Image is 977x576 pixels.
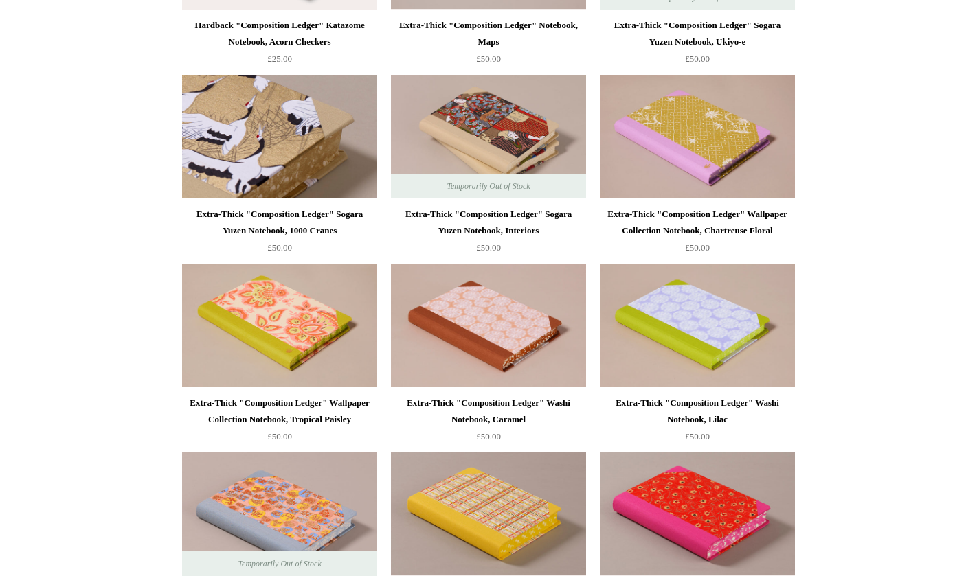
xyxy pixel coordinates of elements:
span: £50.00 [267,242,292,253]
div: Extra-Thick "Composition Ledger" Notebook, Maps [394,17,583,50]
span: £50.00 [476,242,501,253]
img: Extra-Thick "Composition Ledger" Chiyogami Notebook, Mid-Century Floral [600,452,795,576]
span: £50.00 [685,242,710,253]
span: £25.00 [267,54,292,64]
span: £50.00 [476,54,501,64]
a: Extra-Thick "Composition Ledger" Wallpaper Collection Notebook, Tropical Paisley £50.00 [182,395,377,451]
a: Hardback "Composition Ledger" Katazome Notebook, Acorn Checkers £25.00 [182,17,377,73]
a: Extra-Thick "Composition Ledger" Sogara Yuzen Notebook, 1000 Cranes Extra-Thick "Composition Ledg... [182,75,377,198]
img: Extra-Thick "Composition Ledger" Wallpaper Collection Notebook, Tropical Paisley [182,264,377,387]
a: Extra-Thick "Composition Ledger" Chiyogami Notebook, Yellow Tartan Extra-Thick "Composition Ledge... [391,452,586,576]
span: Temporarily Out of Stock [224,551,335,576]
div: Extra-Thick "Composition Ledger" Washi Notebook, Caramel [394,395,583,428]
span: Temporarily Out of Stock [433,174,543,198]
div: Extra-Thick "Composition Ledger" Washi Notebook, Lilac [603,395,791,428]
a: Extra-Thick "Composition Ledger" Wallpaper Collection Notebook, Chartreuse Floral Extra-Thick "Co... [600,75,795,198]
img: Extra-Thick "Composition Ledger" Chiyogami Notebook, 1960s Japan, Cornflower [182,452,377,576]
a: Extra-Thick "Composition Ledger" Sogara Yuzen Notebook, 1000 Cranes £50.00 [182,206,377,262]
a: Extra-Thick "Composition Ledger" Sogara Yuzen Notebook, Ukiyo-e £50.00 [600,17,795,73]
img: Extra-Thick "Composition Ledger" Washi Notebook, Caramel [391,264,586,387]
a: Extra-Thick "Composition Ledger" Washi Notebook, Lilac £50.00 [600,395,795,451]
span: £50.00 [267,431,292,441]
a: Extra-Thick "Composition Ledger" Sogara Yuzen Notebook, Interiors £50.00 [391,206,586,262]
div: Extra-Thick "Composition Ledger" Sogara Yuzen Notebook, 1000 Cranes [186,206,374,239]
div: Extra-Thick "Composition Ledger" Sogara Yuzen Notebook, Interiors [394,206,583,239]
span: £50.00 [685,54,710,64]
div: Hardback "Composition Ledger" Katazome Notebook, Acorn Checkers [186,17,374,50]
a: Extra-Thick "Composition Ledger" Washi Notebook, Caramel Extra-Thick "Composition Ledger" Washi N... [391,264,586,387]
a: Extra-Thick "Composition Ledger" Washi Notebook, Caramel £50.00 [391,395,586,451]
a: Extra-Thick "Composition Ledger" Chiyogami Notebook, Mid-Century Floral Extra-Thick "Composition ... [600,452,795,576]
a: Extra-Thick "Composition Ledger" Wallpaper Collection Notebook, Tropical Paisley Extra-Thick "Com... [182,264,377,387]
a: Extra-Thick "Composition Ledger" Sogara Yuzen Notebook, Interiors Extra-Thick "Composition Ledger... [391,75,586,198]
img: Extra-Thick "Composition Ledger" Washi Notebook, Lilac [600,264,795,387]
div: Extra-Thick "Composition Ledger" Sogara Yuzen Notebook, Ukiyo-e [603,17,791,50]
div: Extra-Thick "Composition Ledger" Wallpaper Collection Notebook, Chartreuse Floral [603,206,791,239]
a: Extra-Thick "Composition Ledger" Notebook, Maps £50.00 [391,17,586,73]
a: Extra-Thick "Composition Ledger" Chiyogami Notebook, 1960s Japan, Cornflower Extra-Thick "Composi... [182,452,377,576]
a: Extra-Thick "Composition Ledger" Wallpaper Collection Notebook, Chartreuse Floral £50.00 [600,206,795,262]
img: Extra-Thick "Composition Ledger" Wallpaper Collection Notebook, Chartreuse Floral [600,75,795,198]
img: Extra-Thick "Composition Ledger" Chiyogami Notebook, Yellow Tartan [391,452,586,576]
div: Extra-Thick "Composition Ledger" Wallpaper Collection Notebook, Tropical Paisley [186,395,374,428]
img: Extra-Thick "Composition Ledger" Sogara Yuzen Notebook, Interiors [391,75,586,198]
span: £50.00 [685,431,710,441]
a: Extra-Thick "Composition Ledger" Washi Notebook, Lilac Extra-Thick "Composition Ledger" Washi Not... [600,264,795,387]
span: £50.00 [476,431,501,441]
img: Extra-Thick "Composition Ledger" Sogara Yuzen Notebook, 1000 Cranes [182,75,377,198]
